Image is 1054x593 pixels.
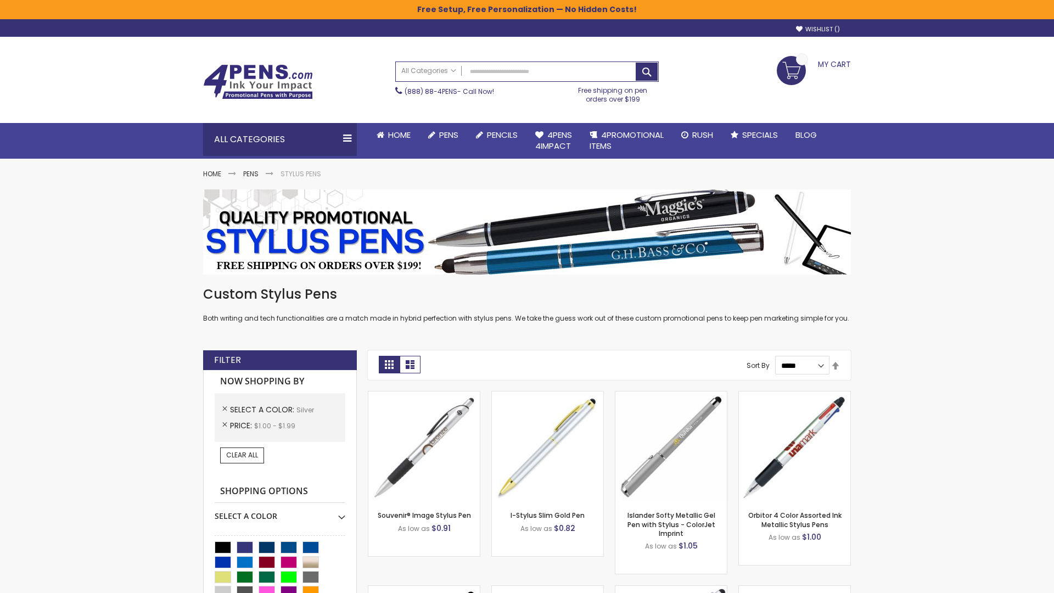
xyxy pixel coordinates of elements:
[405,87,457,96] a: (888) 88-4PENS
[769,533,800,542] span: As low as
[615,391,727,400] a: Islander Softy Metallic Gel Pen with Stylus - ColorJet Imprint-Silver
[203,169,221,178] a: Home
[396,62,462,80] a: All Categories
[281,169,321,178] strong: Stylus Pens
[431,523,451,534] span: $0.91
[739,391,850,503] img: Orbitor 4 Color Assorted Ink Metallic Stylus Pens-Silver
[679,540,698,551] span: $1.05
[692,129,713,141] span: Rush
[535,129,572,152] span: 4Pens 4impact
[554,523,575,534] span: $0.82
[645,541,677,551] span: As low as
[492,391,603,400] a: I-Stylus-Slim-Gold-Silver
[388,129,411,141] span: Home
[368,123,419,147] a: Home
[230,420,254,431] span: Price
[401,66,456,75] span: All Categories
[215,370,345,393] strong: Now Shopping by
[590,129,664,152] span: 4PROMOTIONAL ITEMS
[419,123,467,147] a: Pens
[203,64,313,99] img: 4Pens Custom Pens and Promotional Products
[672,123,722,147] a: Rush
[567,82,659,104] div: Free shipping on pen orders over $199
[526,123,581,159] a: 4Pens4impact
[203,286,851,323] div: Both writing and tech functionalities are a match made in hybrid perfection with stylus pens. We ...
[379,356,400,373] strong: Grid
[203,189,851,275] img: Stylus Pens
[796,25,840,33] a: Wishlist
[405,87,494,96] span: - Call Now!
[368,391,480,400] a: Souvenir® Image Stylus Pen-Silver
[296,405,314,415] span: Silver
[215,503,345,522] div: Select A Color
[368,391,480,503] img: Souvenir® Image Stylus Pen-Silver
[742,129,778,141] span: Specials
[581,123,672,159] a: 4PROMOTIONALITEMS
[214,354,241,366] strong: Filter
[439,129,458,141] span: Pens
[220,447,264,463] a: Clear All
[795,129,817,141] span: Blog
[747,361,770,370] label: Sort By
[487,129,518,141] span: Pencils
[203,123,357,156] div: All Categories
[722,123,787,147] a: Specials
[230,404,296,415] span: Select A Color
[467,123,526,147] a: Pencils
[787,123,826,147] a: Blog
[492,391,603,503] img: I-Stylus-Slim-Gold-Silver
[739,391,850,400] a: Orbitor 4 Color Assorted Ink Metallic Stylus Pens-Silver
[378,511,471,520] a: Souvenir® Image Stylus Pen
[254,421,295,430] span: $1.00 - $1.99
[226,450,258,460] span: Clear All
[511,511,585,520] a: I-Stylus Slim Gold Pen
[615,391,727,503] img: Islander Softy Metallic Gel Pen with Stylus - ColorJet Imprint-Silver
[243,169,259,178] a: Pens
[203,286,851,303] h1: Custom Stylus Pens
[215,480,345,504] strong: Shopping Options
[802,532,821,542] span: $1.00
[398,524,430,533] span: As low as
[627,511,715,538] a: Islander Softy Metallic Gel Pen with Stylus - ColorJet Imprint
[520,524,552,533] span: As low as
[748,511,842,529] a: Orbitor 4 Color Assorted Ink Metallic Stylus Pens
